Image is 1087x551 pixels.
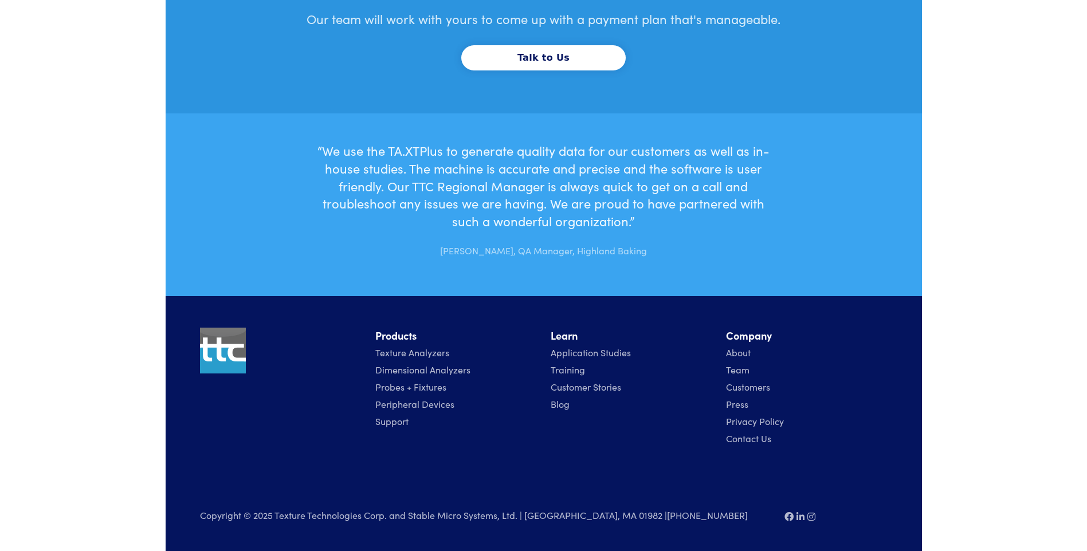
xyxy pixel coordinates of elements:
h6: “We use the TA.XTPlus to generate quality data for our customers as well as in-house studies. The... [315,142,772,230]
a: Texture Analyzers [375,346,449,359]
a: Privacy Policy [726,415,784,427]
img: ttc_logo_1x1_v1.0.png [200,328,246,373]
a: Support [375,415,409,427]
a: About [726,346,751,359]
a: Blog [551,397,570,410]
a: Probes + Fixtures [375,380,446,393]
p: Copyright © 2025 Texture Technologies Corp. and Stable Micro Systems, Ltd. | [GEOGRAPHIC_DATA], M... [200,507,771,523]
a: Application Studies [551,346,631,359]
p: [PERSON_NAME], QA Manager, Highland Baking [315,235,772,258]
a: Team [726,363,749,376]
a: Contact Us [726,432,771,444]
a: Press [726,397,748,410]
a: Customers [726,380,770,393]
li: Company [726,328,888,344]
h6: Our team will work with yours to come up with a payment plan that's manageable. [215,5,872,41]
a: Customer Stories [551,380,621,393]
a: Training [551,363,585,376]
li: Products [375,328,537,344]
li: Learn [551,328,712,344]
a: [PHONE_NUMBER] [667,509,748,521]
a: Peripheral Devices [375,397,454,410]
a: Dimensional Analyzers [375,363,470,376]
button: Talk to Us [461,45,626,70]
